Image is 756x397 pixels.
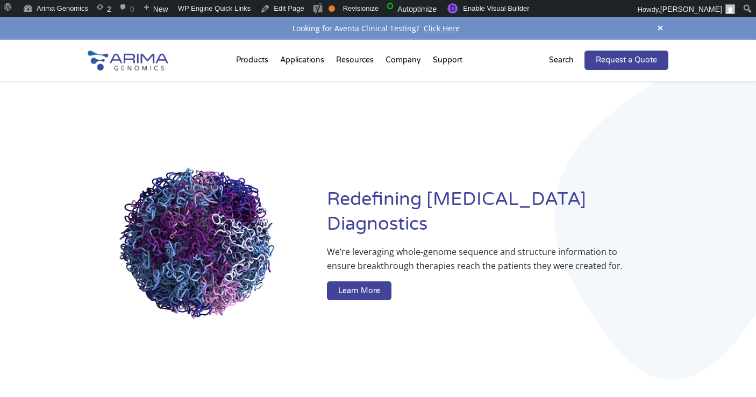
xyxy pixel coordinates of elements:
[660,5,722,13] span: [PERSON_NAME]
[329,5,335,12] div: OK
[584,51,668,70] a: Request a Quote
[419,23,464,33] a: Click Here
[88,22,668,36] div: Looking for Aventa Clinical Testing?
[327,187,668,245] h1: Redefining [MEDICAL_DATA] Diagnostics
[549,53,574,67] p: Search
[327,245,625,281] p: We’re leveraging whole-genome sequence and structure information to ensure breakthrough therapies...
[702,345,756,397] iframe: Chat Widget
[327,281,391,301] a: Learn More
[88,51,168,70] img: Arima-Genomics-logo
